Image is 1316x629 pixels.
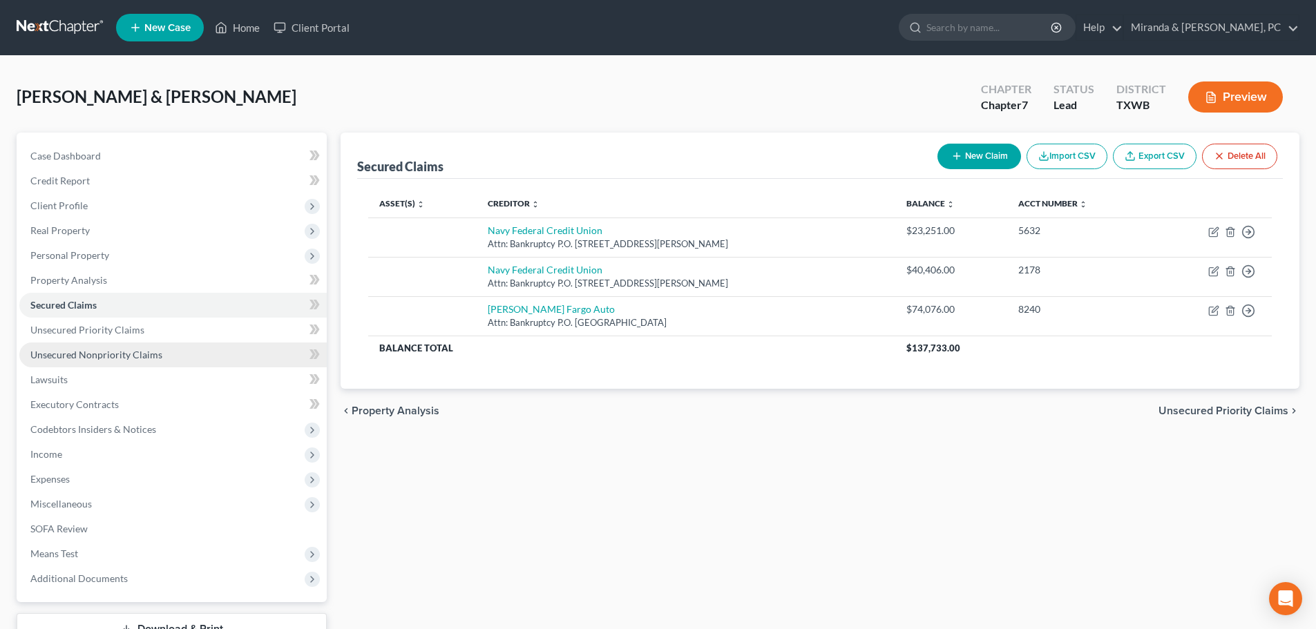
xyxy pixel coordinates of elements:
[144,23,191,33] span: New Case
[1113,144,1196,169] a: Export CSV
[30,299,97,311] span: Secured Claims
[357,158,444,175] div: Secured Claims
[488,224,602,236] a: Navy Federal Credit Union
[19,392,327,417] a: Executory Contracts
[488,303,615,315] a: [PERSON_NAME] Fargo Auto
[267,15,356,40] a: Client Portal
[19,268,327,293] a: Property Analysis
[1018,263,1142,277] div: 2178
[1076,15,1123,40] a: Help
[30,473,70,485] span: Expenses
[30,548,78,559] span: Means Test
[488,277,884,290] div: Attn: Bankruptcy P.O. [STREET_ADDRESS][PERSON_NAME]
[488,198,540,209] a: Creditor unfold_more
[937,144,1021,169] button: New Claim
[1027,144,1107,169] button: Import CSV
[981,81,1031,97] div: Chapter
[906,302,997,316] div: $74,076.00
[30,274,107,286] span: Property Analysis
[531,200,540,209] i: unfold_more
[30,224,90,236] span: Real Property
[488,264,602,275] a: Navy Federal Credit Union
[352,405,439,416] span: Property Analysis
[19,516,327,541] a: SOFA Review
[1269,582,1302,615] div: Open Intercom Messenger
[19,342,327,367] a: Unsecured Nonpriority Claims
[1018,302,1142,316] div: 8240
[30,175,90,186] span: Credit Report
[341,405,439,416] button: chevron_left Property Analysis
[208,15,267,40] a: Home
[1018,198,1087,209] a: Acct Number unfold_more
[19,318,327,342] a: Unsecured Priority Claims
[1053,97,1094,113] div: Lead
[30,349,162,360] span: Unsecured Nonpriority Claims
[341,405,352,416] i: chevron_left
[30,423,156,435] span: Codebtors Insiders & Notices
[946,200,955,209] i: unfold_more
[1022,98,1028,111] span: 7
[30,448,62,460] span: Income
[1158,405,1288,416] span: Unsecured Priority Claims
[30,324,144,336] span: Unsecured Priority Claims
[19,168,327,193] a: Credit Report
[19,293,327,318] a: Secured Claims
[1202,144,1277,169] button: Delete All
[926,14,1053,40] input: Search by name...
[1188,81,1283,113] button: Preview
[30,249,109,261] span: Personal Property
[906,224,997,238] div: $23,251.00
[30,374,68,385] span: Lawsuits
[17,86,296,106] span: [PERSON_NAME] & [PERSON_NAME]
[1116,81,1166,97] div: District
[1116,97,1166,113] div: TXWB
[19,367,327,392] a: Lawsuits
[30,150,101,162] span: Case Dashboard
[30,200,88,211] span: Client Profile
[1018,224,1142,238] div: 5632
[906,198,955,209] a: Balance unfold_more
[417,200,425,209] i: unfold_more
[19,144,327,168] a: Case Dashboard
[1124,15,1299,40] a: Miranda & [PERSON_NAME], PC
[981,97,1031,113] div: Chapter
[368,336,895,360] th: Balance Total
[1079,200,1087,209] i: unfold_more
[1158,405,1299,416] button: Unsecured Priority Claims chevron_right
[906,263,997,277] div: $40,406.00
[30,523,88,534] span: SOFA Review
[30,498,92,510] span: Miscellaneous
[488,238,884,251] div: Attn: Bankruptcy P.O. [STREET_ADDRESS][PERSON_NAME]
[1053,81,1094,97] div: Status
[488,316,884,329] div: Attn: Bankruptcy P.O. [GEOGRAPHIC_DATA]
[30,572,128,584] span: Additional Documents
[30,398,119,410] span: Executory Contracts
[1288,405,1299,416] i: chevron_right
[906,342,960,354] span: $137,733.00
[379,198,425,209] a: Asset(s) unfold_more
